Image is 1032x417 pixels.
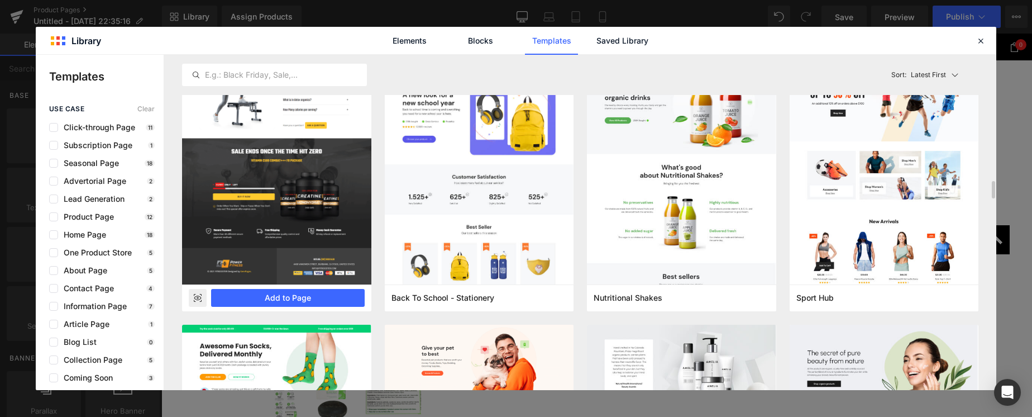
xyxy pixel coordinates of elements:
span: Nutritional Shakes [594,293,662,303]
span: Seasonal Page [58,159,119,168]
label: Title [444,55,762,69]
button: Add to Page [211,289,365,307]
span: Article Page [58,320,109,329]
a: Dudu-Osun African Black Soap - 5 oz. [142,338,202,397]
input: E.g.: Black Friday, Sale,... [183,68,366,82]
p: 0 [147,339,155,345]
a: Saved Library [596,27,649,55]
button: Latest FirstSort:Latest First [887,64,979,86]
span: Assign a product [333,13,394,23]
span: Advertorial Page [58,177,126,186]
p: 4 [146,285,155,292]
p: 11 [146,124,155,131]
a: Blocks [454,27,507,55]
img: Dudu-Osun African Black Soap - 5 oz. [110,338,137,394]
p: Latest First [911,70,946,80]
span: $3.99 USD [587,29,618,37]
a: Elements [383,27,436,55]
span: Collection Page [58,356,122,364]
img: Dudu-Osun African Black Soap - 5 oz. [142,338,198,394]
span: About Page [58,266,107,275]
img: Dudu-Osun African Black Soap - 5 oz. [173,14,364,205]
span: One Product Store [58,248,132,257]
span: use case [49,105,84,113]
img: Dudu-Osun African Black Soap - 5 oz. [171,215,215,271]
img: Dudu-Osun African Black Soap - 5 oz. [220,215,276,271]
p: 5 [147,267,155,274]
span: Click-through Page [58,123,135,132]
p: 18 [145,231,155,238]
img: Dudu-Osun African Black Soap - 5 oz. [319,276,419,332]
span: Blog List [58,338,97,347]
p: 1 [148,142,155,149]
a: Dudu-Osun African Black Soap - 5 oz. [220,215,279,274]
span: Sort: [891,71,906,79]
p: 1 [148,321,155,328]
p: 12 [145,214,155,220]
p: 2 [147,196,155,202]
a: Dudu-Osun African Black Soap - 5 oz. [319,276,422,335]
span: and use this template to present it on live store [333,12,560,25]
span: Coming Soon [58,373,113,382]
span: Subscription Page [58,141,132,150]
span: Lead Generation [58,195,125,203]
span: Sport Hub [796,293,834,303]
button: Sold Out [569,141,636,161]
a: Templates [525,27,578,55]
a: Dudu-Osun African Black Soap - 5 oz. [110,276,213,335]
img: Dudu-Osun African Black Soap - 5 oz. [110,215,166,271]
a: Dudu-Osun African Black Soap - 5 oz. [281,215,341,274]
div: Preview [189,289,207,307]
a: Dudu-Osun African Black Soap - 5 oz. [110,338,141,397]
div: Open Intercom Messenger [994,379,1021,406]
span: Contact Page [58,284,114,293]
a: Dudu-Osun African Black Soap - 5 oz. [204,338,263,397]
img: Dudu-Osun African Black Soap - 5 oz. [214,276,314,332]
p: 18 [145,160,155,167]
img: Dudu-Osun African Black Soap - 5 oz. [281,215,337,271]
span: Information Page [58,302,127,311]
p: 7 [147,303,155,310]
a: Dudu-Osun African Black Soap - 5 oz. [516,14,690,27]
a: Dudu-Osun African Black Soap - 5 oz. [110,215,169,274]
span: Back To School - Stationery [391,293,494,303]
span: Sold Out [584,148,621,155]
span: Product Page [58,212,114,221]
p: 5 [147,249,155,256]
a: Dudu-Osun African Black Soap - 5 oz. [171,215,218,274]
p: 3 [147,375,155,381]
a: Dudu-Osun African Black Soap - 5 oz. [214,276,317,335]
p: 2 [147,178,155,184]
img: Dudu-Osun African Black Soap - 5 oz. [204,338,260,394]
span: Home Page [58,230,106,239]
img: Dudu-Osun African Black Soap - 5 oz. [110,276,209,332]
span: Clear [137,105,155,113]
label: Quantity [444,102,762,115]
p: Templates [49,68,164,85]
p: 5 [147,357,155,363]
